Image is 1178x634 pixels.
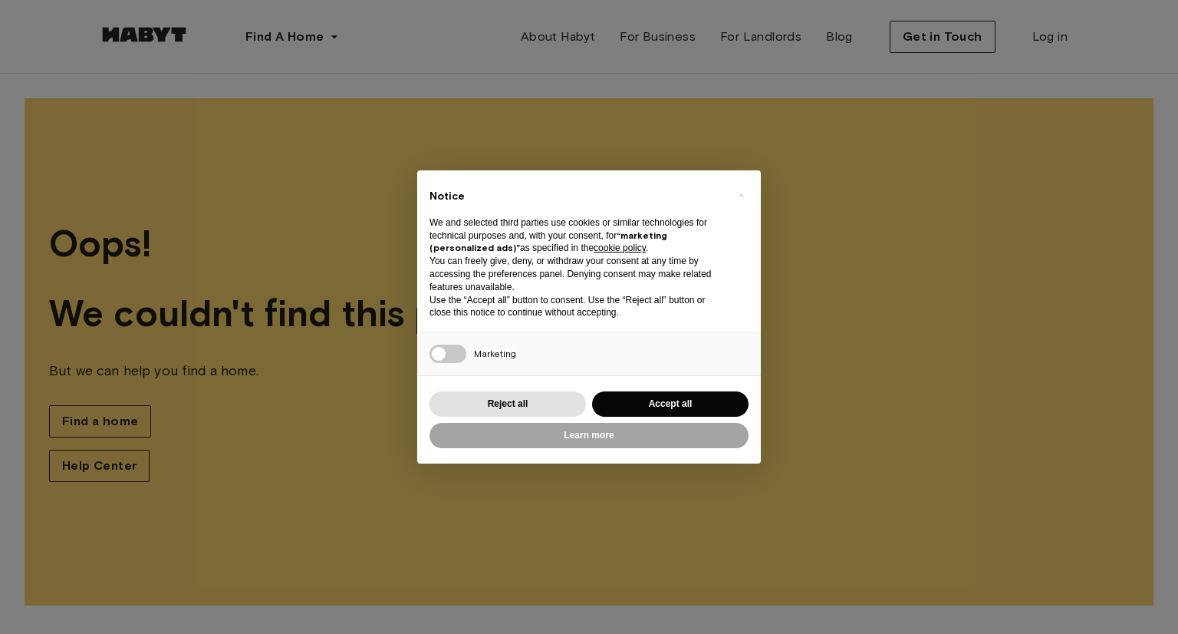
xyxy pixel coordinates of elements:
[474,348,516,359] span: Marketing
[739,186,744,204] span: ×
[429,294,724,320] p: Use the “Accept all” button to consent. Use the “Reject all” button or close this notice to conti...
[592,391,749,417] button: Accept all
[429,216,724,255] p: We and selected third parties use cookies or similar technologies for technical purposes and, wit...
[594,243,646,253] a: cookie policy
[429,229,667,254] strong: “marketing (personalized ads)”
[429,189,724,204] h2: Notice
[729,183,753,207] button: Close this notice
[429,255,724,293] p: You can freely give, deny, or withdraw your consent at any time by accessing the preferences pane...
[429,391,586,417] button: Reject all
[429,423,749,448] button: Learn more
